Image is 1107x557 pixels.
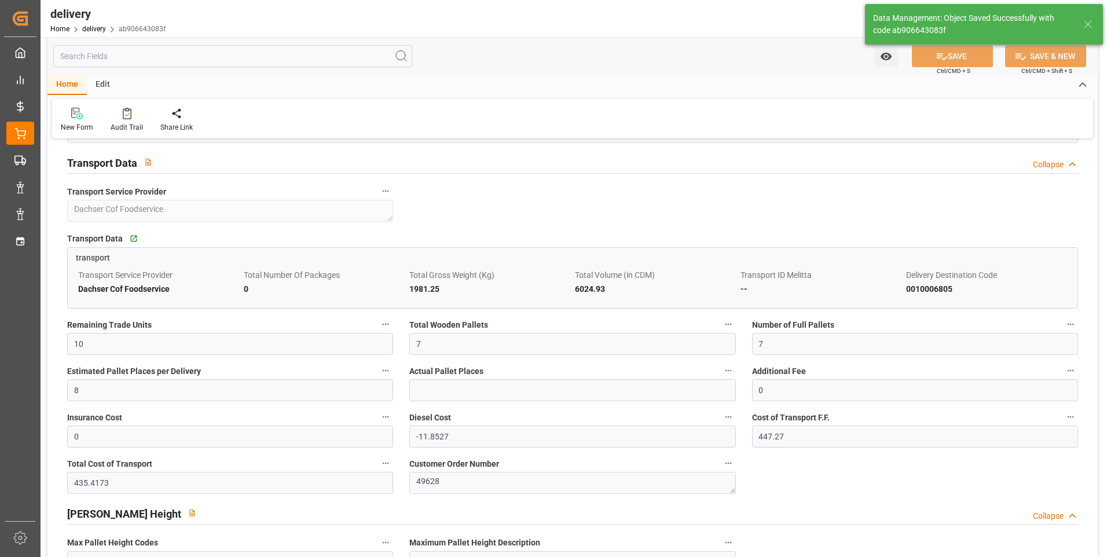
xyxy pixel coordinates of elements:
button: Diesel Cost [721,409,736,424]
div: Total Number Of Packages [244,268,405,282]
div: Home [47,75,87,95]
div: 1981.25 [409,282,571,296]
span: Number of Full Pallets [752,319,834,331]
div: Transport Service Provider [78,268,240,282]
button: Actual Pallet Places [721,363,736,378]
div: Dachser Cof Foodservice [78,282,240,296]
span: Transport Data [67,233,123,245]
div: delivery [50,5,166,23]
span: Customer Order Number [409,458,499,470]
span: Cost of Transport F.F. [752,412,830,424]
div: Audit Trail [111,122,143,133]
div: New Form [61,122,93,133]
span: Max Pallet Height Codes [67,537,158,549]
button: SAVE & NEW [1005,45,1086,67]
button: open menu [874,45,898,67]
span: Ctrl/CMD + Shift + S [1021,67,1072,75]
div: Transport ID Melitta [741,268,902,282]
button: Remaining Trade Units [378,317,393,332]
span: Ctrl/CMD + S [937,67,970,75]
h2: Transport Data [67,155,137,171]
a: delivery [82,25,106,33]
button: Cost of Transport F.F. [1063,409,1078,424]
span: Total Wooden Pallets [409,319,488,331]
div: Total Gross Weight (Kg) [409,268,571,282]
div: Data Management: Object Saved Successfully with code ab906643083f [873,12,1072,36]
div: 0010006805 [906,282,1068,296]
button: Estimated Pallet Places per Delivery [378,363,393,378]
span: Diesel Cost [409,412,451,424]
div: -- [741,282,902,296]
button: Transport Service Provider [378,184,393,199]
h2: [PERSON_NAME] Height [67,506,181,522]
a: Home [50,25,69,33]
span: Additional Fee [752,365,806,378]
input: Search Fields [53,45,412,67]
div: 6024.93 [575,282,736,296]
span: transport [76,253,110,262]
span: Total Cost of Transport [67,458,152,470]
span: Estimated Pallet Places per Delivery [67,365,201,378]
div: Collapse [1033,510,1064,522]
span: Remaining Trade Units [67,319,152,331]
div: Collapse [1033,159,1064,171]
span: Maximum Pallet Height Description [409,537,540,549]
span: Insurance Cost [67,412,122,424]
div: Total Volume (in CDM) [575,268,736,282]
button: SAVE [912,45,993,67]
button: View description [181,502,203,524]
button: Total Wooden Pallets [721,317,736,332]
span: Transport Service Provider [67,186,166,198]
button: View description [137,151,159,173]
textarea: 49628 [409,472,735,494]
button: Number of Full Pallets [1063,317,1078,332]
button: Total Cost of Transport [378,456,393,471]
span: Actual Pallet Places [409,365,483,378]
button: Insurance Cost [378,409,393,424]
div: Share Link [160,122,193,133]
button: Additional Fee [1063,363,1078,378]
textarea: Dachser Cof Foodservice [67,200,393,222]
div: Edit [87,75,119,95]
button: Customer Order Number [721,456,736,471]
a: transport [68,248,1077,264]
button: Maximum Pallet Height Description [721,535,736,550]
div: 0 [244,282,405,296]
div: Delivery Destination Code [906,268,1068,282]
button: Max Pallet Height Codes [378,535,393,550]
